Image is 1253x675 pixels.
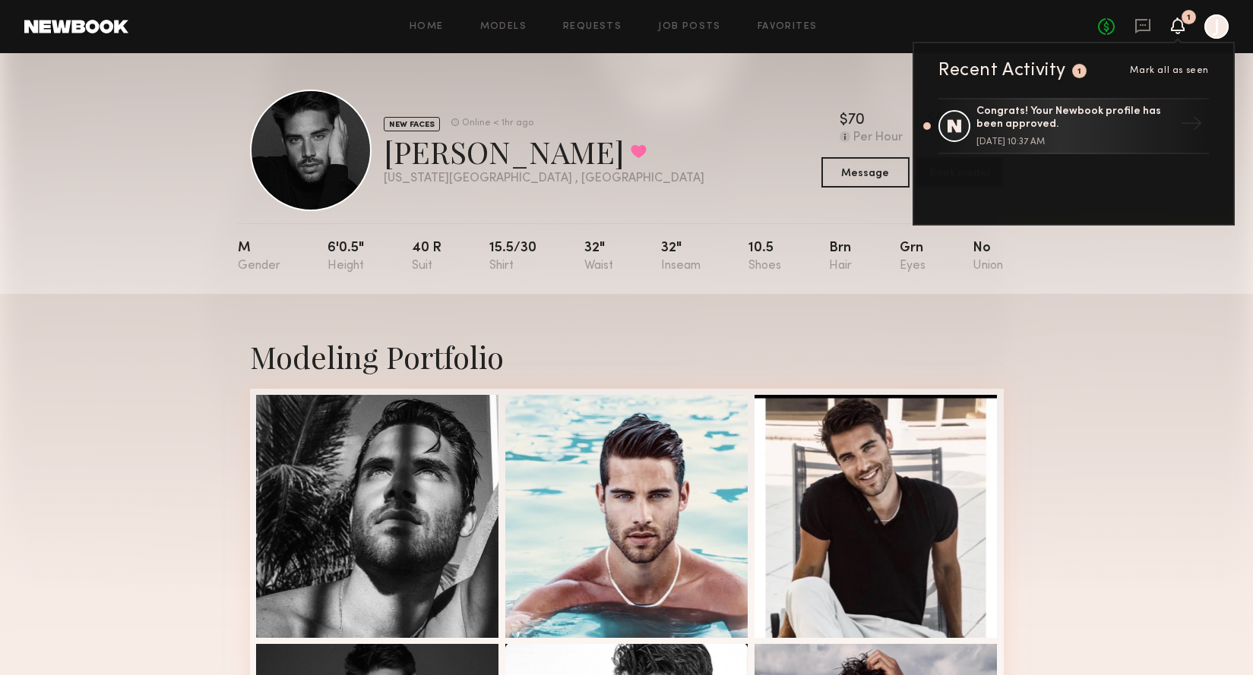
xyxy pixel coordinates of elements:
div: Congrats! Your Newbook profile has been approved. [976,106,1174,131]
div: 1 [1077,68,1082,76]
div: Brn [829,241,852,273]
div: Grn [900,241,926,273]
div: Modeling Portfolio [250,336,1004,377]
div: [PERSON_NAME] [384,131,704,172]
div: [DATE] 10:37 AM [976,137,1174,147]
div: Online < 1hr ago [462,118,533,128]
div: 6'0.5" [327,241,364,273]
a: Congrats! Your Newbook profile has been approved.[DATE] 10:37 AM→ [938,98,1209,154]
div: 32" [661,241,701,273]
div: No [973,241,1003,273]
div: Per Hour [853,131,903,145]
a: Requests [563,22,622,32]
div: M [238,241,280,273]
div: 1 [1187,14,1191,22]
div: [US_STATE][GEOGRAPHIC_DATA] , [GEOGRAPHIC_DATA] [384,172,704,185]
button: Message [821,157,910,188]
a: Models [480,22,527,32]
a: Home [410,22,444,32]
div: Recent Activity [938,62,1066,80]
div: 15.5/30 [489,241,536,273]
div: 10.5 [748,241,781,273]
div: 32" [584,241,613,273]
div: → [1174,106,1209,146]
div: 70 [848,113,865,128]
a: J [1204,14,1229,39]
div: 40 r [412,241,441,273]
span: Mark all as seen [1130,66,1209,75]
a: Job Posts [658,22,721,32]
a: Favorites [758,22,818,32]
div: NEW FACES [384,117,440,131]
div: $ [840,113,848,128]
